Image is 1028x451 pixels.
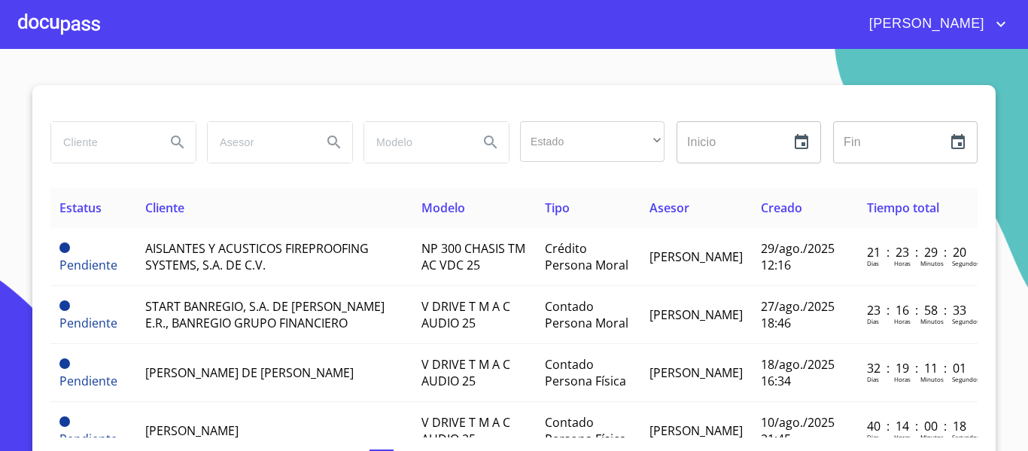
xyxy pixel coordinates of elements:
p: Dias [867,317,879,325]
span: Creado [761,200,802,216]
p: Minutos [920,375,944,383]
span: [PERSON_NAME] [649,306,743,323]
p: 23 : 16 : 58 : 33 [867,302,969,318]
span: 29/ago./2025 12:16 [761,240,835,273]
p: Horas [894,433,911,441]
span: Cliente [145,200,184,216]
p: Dias [867,259,879,267]
p: Minutos [920,259,944,267]
div: ​ [520,121,665,162]
p: Segundos [952,433,980,441]
span: Crédito Persona Moral [545,240,628,273]
span: 27/ago./2025 18:46 [761,298,835,331]
span: [PERSON_NAME] DE [PERSON_NAME] [145,364,354,381]
input: search [364,122,467,163]
span: Contado Persona Moral [545,298,628,331]
p: 21 : 23 : 29 : 20 [867,244,969,261]
span: Modelo [421,200,465,216]
span: Tipo [545,200,570,216]
span: Pendiente [59,431,117,447]
span: NP 300 CHASIS TM AC VDC 25 [421,240,525,273]
span: Pendiente [59,315,117,331]
span: Pendiente [59,416,70,427]
span: [PERSON_NAME] [649,364,743,381]
span: Contado Persona Física [545,356,626,389]
span: Pendiente [59,242,70,253]
input: search [208,122,310,163]
span: [PERSON_NAME] [145,422,239,439]
span: Asesor [649,200,689,216]
p: Horas [894,375,911,383]
span: Pendiente [59,373,117,389]
button: account of current user [858,12,1010,36]
span: [PERSON_NAME] [649,422,743,439]
span: 10/ago./2025 21:45 [761,414,835,447]
span: START BANREGIO, S.A. DE [PERSON_NAME] E.R., BANREGIO GRUPO FINANCIERO [145,298,385,331]
span: Tiempo total [867,200,939,216]
span: V DRIVE T M A C AUDIO 25 [421,298,510,331]
p: Horas [894,317,911,325]
span: AISLANTES Y ACUSTICOS FIREPROOFING SYSTEMS, S.A. DE C.V. [145,240,369,273]
span: Estatus [59,200,102,216]
span: Pendiente [59,257,117,273]
span: [PERSON_NAME] [649,248,743,265]
span: Pendiente [59,300,70,311]
button: Search [316,124,352,160]
span: Pendiente [59,358,70,369]
p: Minutos [920,317,944,325]
p: Segundos [952,317,980,325]
p: Horas [894,259,911,267]
span: V DRIVE T M A C AUDIO 25 [421,414,510,447]
span: 18/ago./2025 16:34 [761,356,835,389]
p: 32 : 19 : 11 : 01 [867,360,969,376]
p: Segundos [952,259,980,267]
p: Segundos [952,375,980,383]
button: Search [160,124,196,160]
span: [PERSON_NAME] [858,12,992,36]
p: Dias [867,433,879,441]
span: Contado Persona Física [545,414,626,447]
input: search [51,122,154,163]
span: V DRIVE T M A C AUDIO 25 [421,356,510,389]
p: 40 : 14 : 00 : 18 [867,418,969,434]
button: Search [473,124,509,160]
p: Minutos [920,433,944,441]
p: Dias [867,375,879,383]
